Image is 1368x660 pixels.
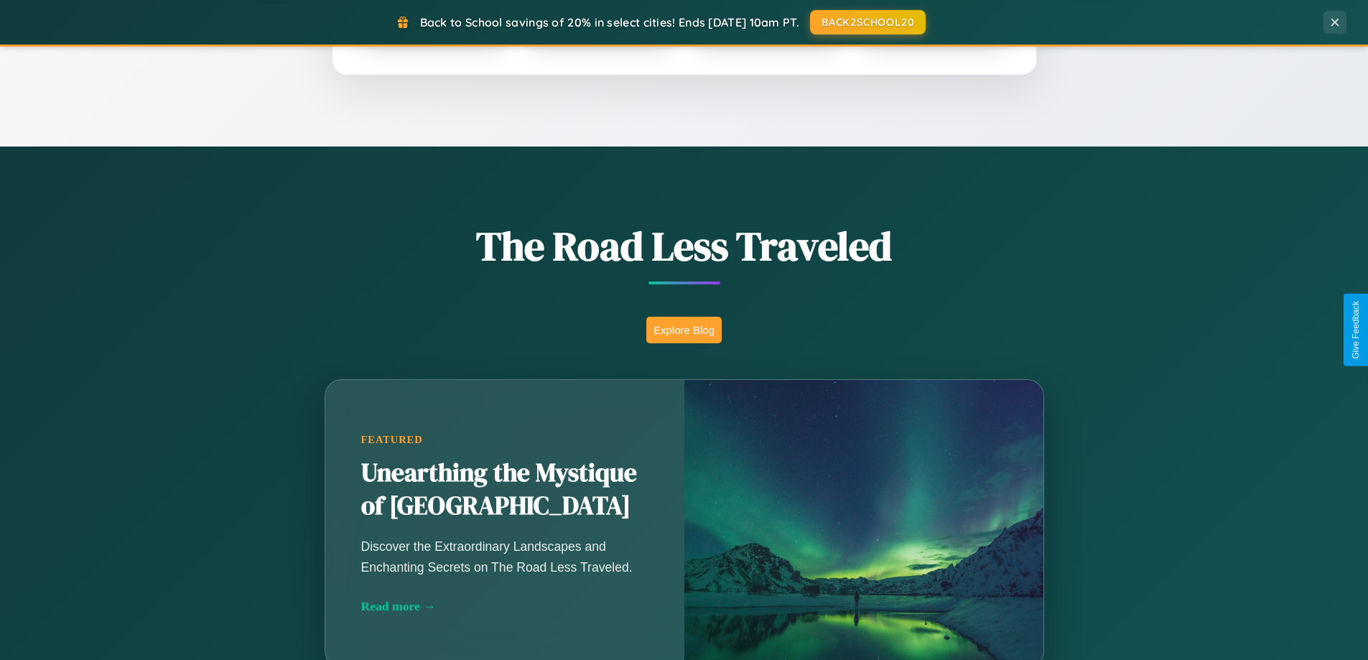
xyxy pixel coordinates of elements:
[361,599,648,614] div: Read more →
[361,434,648,446] div: Featured
[253,218,1115,274] h1: The Road Less Traveled
[1351,301,1361,359] div: Give Feedback
[361,536,648,577] p: Discover the Extraordinary Landscapes and Enchanting Secrets on The Road Less Traveled.
[361,457,648,523] h2: Unearthing the Mystique of [GEOGRAPHIC_DATA]
[646,317,722,343] button: Explore Blog
[810,10,926,34] button: BACK2SCHOOL20
[420,15,799,29] span: Back to School savings of 20% in select cities! Ends [DATE] 10am PT.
